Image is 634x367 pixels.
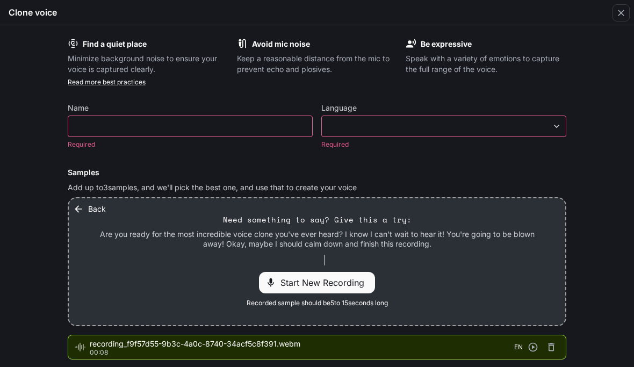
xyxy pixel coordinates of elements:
p: Minimize background noise to ensure your voice is captured clearly. [68,53,228,75]
div: ​ [322,121,566,132]
p: Name [68,104,89,112]
span: Recorded sample should be 5 to 15 seconds long [247,298,388,308]
span: Start New Recording [280,276,371,289]
h6: Samples [68,167,566,178]
span: recording_f9f57d55-9b3c-4a0c-8740-34acf5c8f391.webm [90,339,514,349]
p: Add up to 3 samples, and we'll pick the best one, and use that to create your voice [68,182,566,193]
p: Required [321,139,559,150]
p: Language [321,104,357,112]
b: Avoid mic noise [252,39,310,48]
div: Start New Recording [259,272,375,293]
b: Be expressive [421,39,472,48]
b: Find a quiet place [83,39,147,48]
p: Need something to say? Give this a try: [223,214,412,225]
h5: Clone voice [9,6,57,18]
p: Required [68,139,305,150]
span: EN [514,342,523,352]
p: 00:08 [90,349,514,356]
button: Back [71,198,110,220]
p: Speak with a variety of emotions to capture the full range of the voice. [406,53,566,75]
a: Read more best practices [68,78,146,86]
p: Are you ready for the most incredible voice clone you've ever heard? I know I can't wait to hear ... [95,229,539,248]
p: Keep a reasonable distance from the mic to prevent echo and plosives. [237,53,398,75]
